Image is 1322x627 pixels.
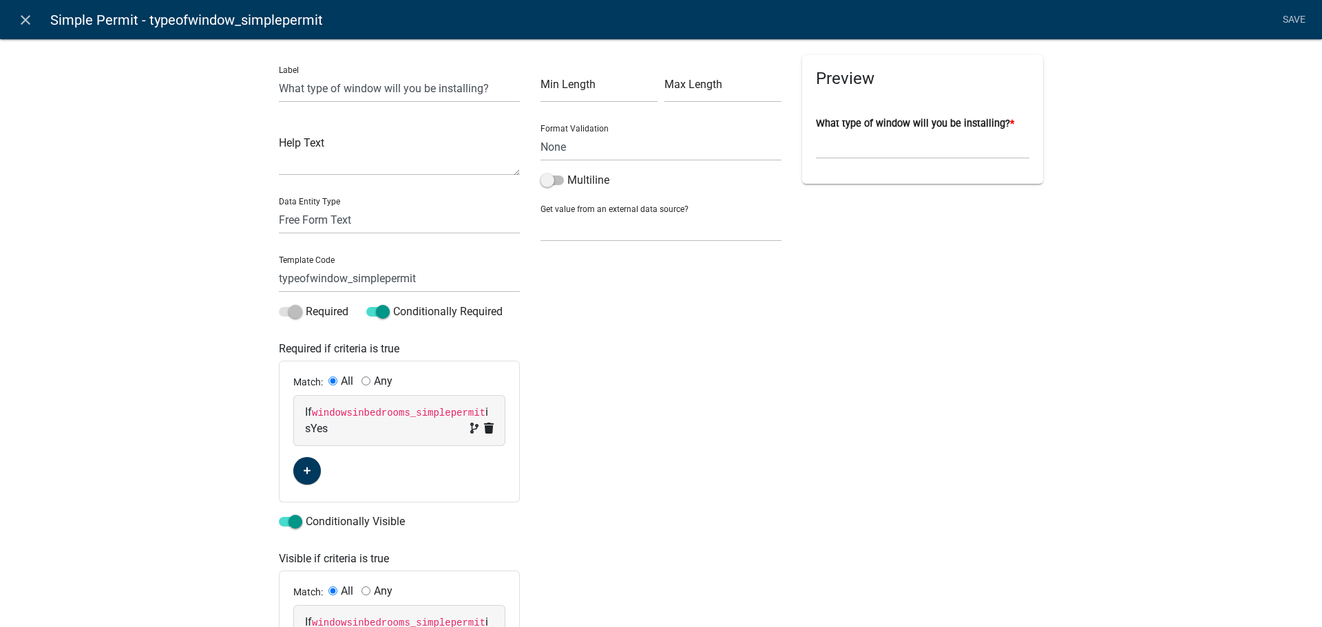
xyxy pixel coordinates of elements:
[50,6,323,34] span: Simple Permit - typeofwindow_simplepermit
[305,404,494,437] div: If is
[816,69,1029,89] h5: Preview
[279,342,498,355] h6: Required if criteria is true
[279,304,348,320] label: Required
[279,513,405,530] label: Conditionally Visible
[341,376,353,387] label: All
[293,586,328,597] span: Match:
[341,586,353,597] label: All
[816,119,1014,129] label: What type of window will you be installing?
[312,407,485,418] code: windowsinbedrooms_simplepermit
[293,376,328,387] span: Match:
[1277,7,1311,33] a: Save
[366,304,503,320] label: Conditionally Required
[374,376,392,387] label: Any
[279,552,498,565] h6: Visible if criteria is true
[17,12,34,28] i: close
[541,172,609,189] label: Multiline
[374,586,392,597] label: Any
[311,422,328,435] span: Yes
